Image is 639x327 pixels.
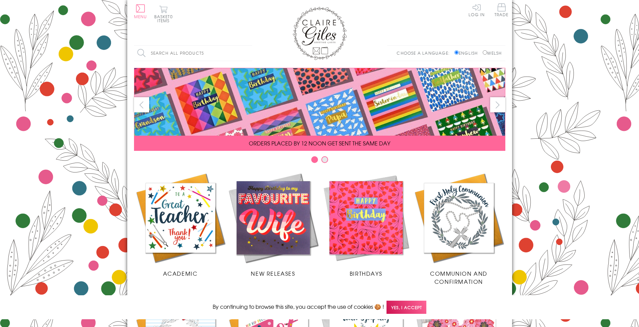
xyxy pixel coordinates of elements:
[134,156,505,166] div: Carousel Pagination
[249,139,390,147] span: ORDERS PLACED BY 12 NOON GET SENT THE SAME DAY
[483,50,487,55] input: Welsh
[163,269,198,277] span: Academic
[397,50,453,56] p: Choose a language:
[469,3,485,17] a: Log In
[495,3,509,17] span: Trade
[350,269,382,277] span: Birthdays
[157,13,173,24] span: 0 items
[483,50,502,56] label: Welsh
[134,171,227,277] a: Academic
[311,156,318,163] button: Carousel Page 1 (Current Slide)
[321,156,328,163] button: Carousel Page 2
[454,50,459,55] input: English
[495,3,509,18] a: Trade
[251,269,295,277] span: New Releases
[412,171,505,285] a: Communion and Confirmation
[245,46,252,61] input: Search
[134,4,147,19] button: Menu
[293,7,347,60] img: Claire Giles Greetings Cards
[134,13,147,20] span: Menu
[430,269,487,285] span: Communion and Confirmation
[320,171,412,277] a: Birthdays
[227,171,320,277] a: New Releases
[454,50,481,56] label: English
[387,301,426,314] span: Yes, I accept
[134,97,149,112] button: prev
[490,97,505,112] button: next
[154,5,173,23] button: Basket0 items
[134,46,252,61] input: Search all products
